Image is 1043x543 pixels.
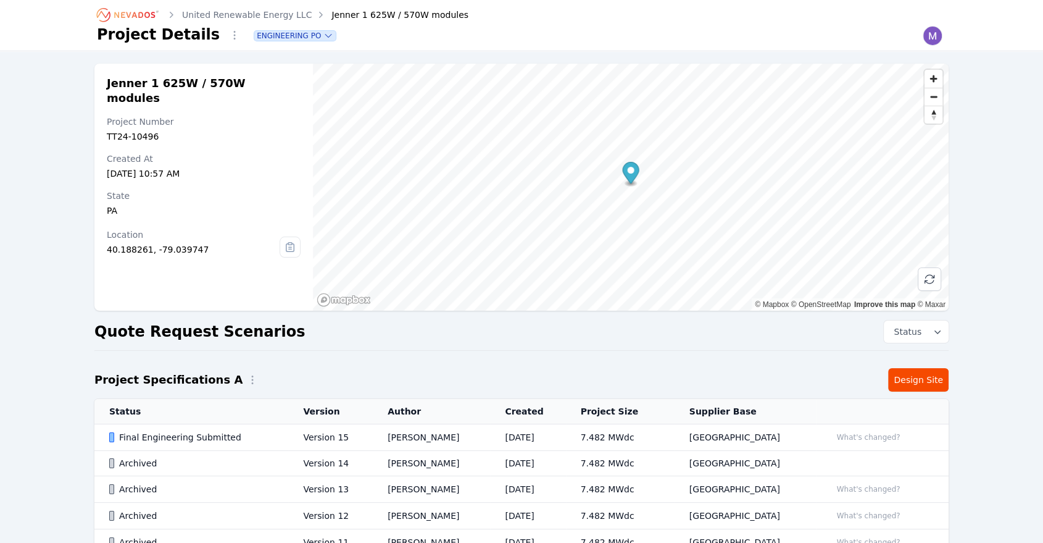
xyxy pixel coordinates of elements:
h2: Project Specifications A [94,371,243,389]
td: [DATE] [490,476,565,503]
td: Version 13 [288,476,373,503]
td: [PERSON_NAME] [373,476,490,503]
th: Author [373,399,490,424]
h1: Project Details [97,25,220,44]
td: Version 12 [288,503,373,529]
td: 7.482 MWdc [566,503,675,529]
div: 40.188261, -79.039747 [107,243,280,256]
a: Mapbox homepage [317,293,371,307]
tr: ArchivedVersion 12[PERSON_NAME][DATE]7.482 MWdc[GEOGRAPHIC_DATA]What's changed? [94,503,949,529]
a: Design Site [888,368,949,392]
th: Status [94,399,288,424]
canvas: Map [313,64,949,311]
div: [DATE] 10:57 AM [107,167,301,180]
div: Jenner 1 625W / 570W modules [314,9,468,21]
div: State [107,190,301,202]
h2: Jenner 1 625W / 570W modules [107,76,301,106]
tr: ArchivedVersion 14[PERSON_NAME][DATE]7.482 MWdc[GEOGRAPHIC_DATA] [94,451,949,476]
td: [PERSON_NAME] [373,451,490,476]
button: What's changed? [831,482,905,496]
button: Engineering PO [254,31,336,41]
th: Project Size [566,399,675,424]
div: Archived [109,510,282,522]
button: Reset bearing to north [925,106,942,124]
div: Project Number [107,116,301,128]
div: Created At [107,153,301,165]
td: [DATE] [490,451,565,476]
td: 7.482 MWdc [566,476,675,503]
td: [PERSON_NAME] [373,503,490,529]
th: Version [288,399,373,424]
button: Zoom out [925,88,942,106]
th: Created [490,399,565,424]
button: What's changed? [831,509,905,523]
button: Zoom in [925,70,942,88]
div: Archived [109,457,282,469]
button: Status [884,321,949,343]
td: [DATE] [490,424,565,451]
td: [GEOGRAPHIC_DATA] [675,451,817,476]
th: Supplier Base [675,399,817,424]
h2: Quote Request Scenarios [94,322,305,342]
tr: ArchivedVersion 13[PERSON_NAME][DATE]7.482 MWdc[GEOGRAPHIC_DATA]What's changed? [94,476,949,503]
a: United Renewable Energy LLC [182,9,312,21]
td: 7.482 MWdc [566,451,675,476]
div: Map marker [622,162,639,187]
nav: Breadcrumb [97,5,468,25]
div: PA [107,204,301,217]
a: Maxar [917,300,945,309]
div: Final Engineering Submitted [109,431,282,444]
a: Improve this map [854,300,915,309]
span: Status [889,326,921,338]
td: [GEOGRAPHIC_DATA] [675,476,817,503]
td: [GEOGRAPHIC_DATA] [675,424,817,451]
td: [DATE] [490,503,565,529]
td: 7.482 MWdc [566,424,675,451]
tr: Final Engineering SubmittedVersion 15[PERSON_NAME][DATE]7.482 MWdc[GEOGRAPHIC_DATA]What's changed? [94,424,949,451]
button: What's changed? [831,431,905,444]
img: Madeline Koldos [923,26,942,46]
div: Archived [109,483,282,495]
td: Version 14 [288,451,373,476]
div: TT24-10496 [107,130,301,143]
td: Version 15 [288,424,373,451]
td: [PERSON_NAME] [373,424,490,451]
a: OpenStreetMap [791,300,851,309]
div: Location [107,229,280,241]
td: [GEOGRAPHIC_DATA] [675,503,817,529]
a: Mapbox [755,300,789,309]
